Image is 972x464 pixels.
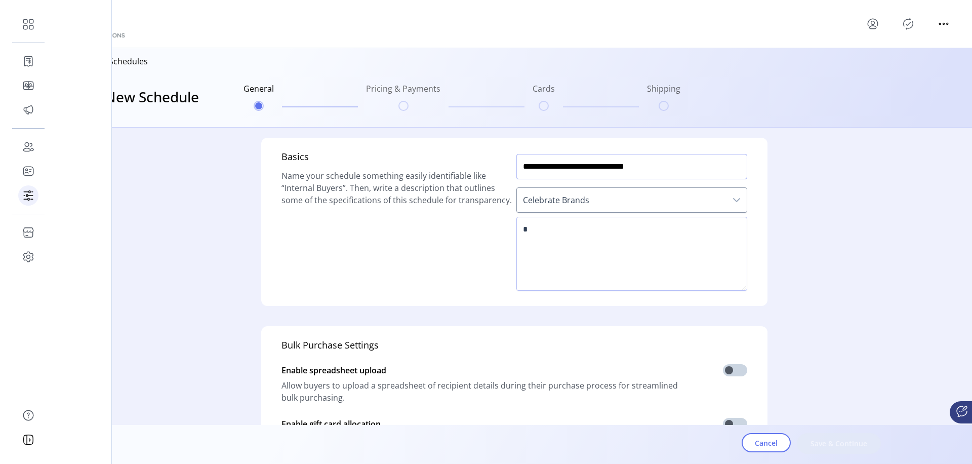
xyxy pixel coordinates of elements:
span: Celebrate Brands [517,188,726,212]
button: menu [936,16,952,32]
h6: General [244,83,274,101]
button: Publisher Panel [900,16,916,32]
button: Cancel [742,433,791,452]
span: Allow buyers to upload a spreadsheet of recipient details during their purchase process for strea... [281,379,686,404]
h5: Bulk Purchase Settings [281,338,379,358]
h3: Add New Schedule [75,86,199,107]
span: Cancel [755,438,778,448]
span: Name your schedule something easily identifiable like “Internal Buyers”. Then, write a descriptio... [281,170,512,206]
button: menu [865,16,881,32]
h5: Basics [281,150,512,170]
span: Enable gift card allocation [281,418,381,430]
p: Back to Schedules [79,55,148,67]
span: Enable spreadsheet upload [281,364,386,376]
div: dropdown trigger [726,188,747,212]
